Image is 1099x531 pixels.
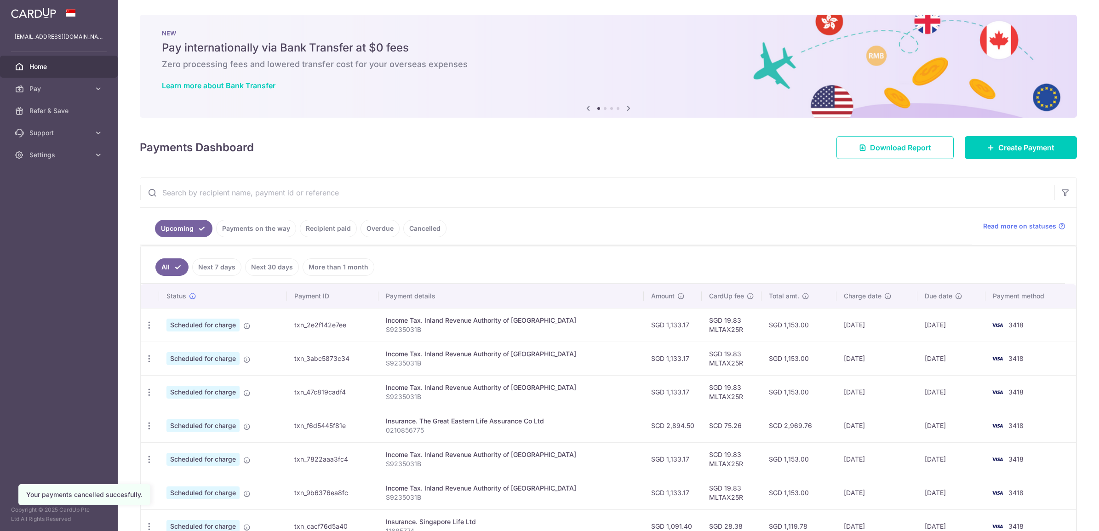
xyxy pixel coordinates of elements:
[245,258,299,276] a: Next 30 days
[166,386,240,399] span: Scheduled for charge
[166,352,240,365] span: Scheduled for charge
[988,320,1007,331] img: Bank Card
[29,84,90,93] span: Pay
[644,342,702,375] td: SGD 1,133.17
[702,442,761,476] td: SGD 19.83 MLTAX25R
[651,291,675,301] span: Amount
[29,150,90,160] span: Settings
[140,15,1077,118] img: Bank transfer banner
[1008,489,1024,497] span: 3418
[386,349,637,359] div: Income Tax. Inland Revenue Authority of [GEOGRAPHIC_DATA]
[29,128,90,137] span: Support
[386,484,637,493] div: Income Tax. Inland Revenue Authority of [GEOGRAPHIC_DATA]
[162,29,1055,37] p: NEW
[769,291,799,301] span: Total amt.
[1008,354,1024,362] span: 3418
[166,319,240,331] span: Scheduled for charge
[287,308,378,342] td: txn_2e2f142e7ee
[702,342,761,375] td: SGD 19.83 MLTAX25R
[26,490,143,499] div: Your payments cancelled succesfully.
[644,375,702,409] td: SGD 1,133.17
[983,222,1056,231] span: Read more on statuses
[140,139,254,156] h4: Payments Dashboard
[761,375,836,409] td: SGD 1,153.00
[709,291,744,301] span: CardUp fee
[844,291,881,301] span: Charge date
[836,308,917,342] td: [DATE]
[386,383,637,392] div: Income Tax. Inland Revenue Authority of [GEOGRAPHIC_DATA]
[761,342,836,375] td: SGD 1,153.00
[166,291,186,301] span: Status
[998,142,1054,153] span: Create Payment
[287,375,378,409] td: txn_47c819cadf4
[988,454,1007,465] img: Bank Card
[1008,321,1024,329] span: 3418
[644,442,702,476] td: SGD 1,133.17
[836,476,917,509] td: [DATE]
[166,486,240,499] span: Scheduled for charge
[15,32,103,41] p: [EMAIL_ADDRESS][DOMAIN_NAME]
[162,40,1055,55] h5: Pay internationally via Bank Transfer at $0 fees
[836,375,917,409] td: [DATE]
[386,426,637,435] p: 0210856775
[216,220,296,237] a: Payments on the way
[386,450,637,459] div: Income Tax. Inland Revenue Authority of [GEOGRAPHIC_DATA]
[988,387,1007,398] img: Bank Card
[1008,388,1024,396] span: 3418
[192,258,241,276] a: Next 7 days
[386,359,637,368] p: S9235031B
[836,409,917,442] td: [DATE]
[361,220,400,237] a: Overdue
[925,291,952,301] span: Due date
[300,220,357,237] a: Recipient paid
[140,178,1054,207] input: Search by recipient name, payment id or reference
[287,442,378,476] td: txn_7822aaa3fc4
[761,476,836,509] td: SGD 1,153.00
[386,493,637,502] p: S9235031B
[761,442,836,476] td: SGD 1,153.00
[917,342,985,375] td: [DATE]
[644,308,702,342] td: SGD 1,133.17
[965,136,1077,159] a: Create Payment
[702,308,761,342] td: SGD 19.83 MLTAX25R
[917,442,985,476] td: [DATE]
[917,308,985,342] td: [DATE]
[702,476,761,509] td: SGD 19.83 MLTAX25R
[917,476,985,509] td: [DATE]
[378,284,644,308] th: Payment details
[386,325,637,334] p: S9235031B
[761,308,836,342] td: SGD 1,153.00
[917,409,985,442] td: [DATE]
[1008,522,1024,530] span: 3418
[386,316,637,325] div: Income Tax. Inland Revenue Authority of [GEOGRAPHIC_DATA]
[287,284,378,308] th: Payment ID
[162,59,1055,70] h6: Zero processing fees and lowered transfer cost for your overseas expenses
[1008,455,1024,463] span: 3418
[29,106,90,115] span: Refer & Save
[155,220,212,237] a: Upcoming
[644,476,702,509] td: SGD 1,133.17
[166,419,240,432] span: Scheduled for charge
[303,258,374,276] a: More than 1 month
[29,62,90,71] span: Home
[702,375,761,409] td: SGD 19.83 MLTAX25R
[988,487,1007,498] img: Bank Card
[761,409,836,442] td: SGD 2,969.76
[870,142,931,153] span: Download Report
[836,136,954,159] a: Download Report
[11,7,56,18] img: CardUp
[988,420,1007,431] img: Bank Card
[836,442,917,476] td: [DATE]
[386,459,637,468] p: S9235031B
[702,409,761,442] td: SGD 75.26
[155,258,189,276] a: All
[166,453,240,466] span: Scheduled for charge
[287,342,378,375] td: txn_3abc5873c34
[386,417,637,426] div: Insurance. The Great Eastern Life Assurance Co Ltd
[983,222,1065,231] a: Read more on statuses
[985,284,1076,308] th: Payment method
[403,220,446,237] a: Cancelled
[162,81,275,90] a: Learn more about Bank Transfer
[287,476,378,509] td: txn_9b6376ea8fc
[917,375,985,409] td: [DATE]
